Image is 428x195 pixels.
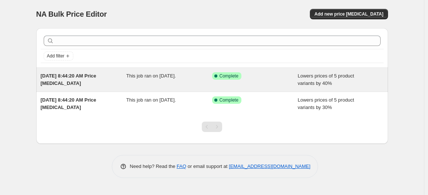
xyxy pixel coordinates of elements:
[202,122,222,132] nav: Pagination
[314,11,383,17] span: Add new price [MEDICAL_DATA]
[229,163,310,169] a: [EMAIL_ADDRESS][DOMAIN_NAME]
[220,73,238,79] span: Complete
[298,73,354,86] span: Lowers prices of 5 product variants by 40%
[186,163,229,169] span: or email support at
[47,53,64,59] span: Add filter
[44,52,73,60] button: Add filter
[36,10,107,18] span: NA Bulk Price Editor
[220,97,238,103] span: Complete
[177,163,186,169] a: FAQ
[310,9,388,19] button: Add new price [MEDICAL_DATA]
[298,97,354,110] span: Lowers prices of 5 product variants by 30%
[126,97,176,103] span: This job ran on [DATE].
[41,97,96,110] span: [DATE] 8:44:20 AM Price [MEDICAL_DATA]
[41,73,96,86] span: [DATE] 8:44:20 AM Price [MEDICAL_DATA]
[130,163,177,169] span: Need help? Read the
[126,73,176,79] span: This job ran on [DATE].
